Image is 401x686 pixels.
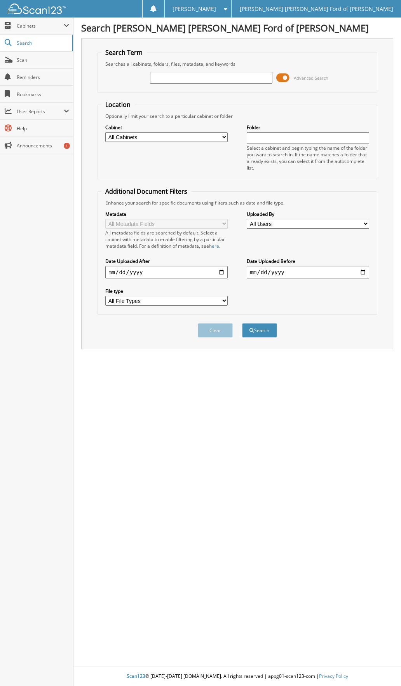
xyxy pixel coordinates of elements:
label: Folder [247,124,369,131]
div: Select a cabinet and begin typing the name of the folder you want to search in. If the name match... [247,145,369,171]
div: Searches all cabinets, folders, files, metadata, and keywords [101,61,373,67]
label: Date Uploaded After [105,258,227,264]
input: start [105,266,227,278]
label: File type [105,288,227,294]
div: 1 [64,143,70,149]
label: Date Uploaded Before [247,258,369,264]
span: Help [17,125,69,132]
label: Cabinet [105,124,227,131]
a: here [209,243,219,249]
a: Privacy Policy [319,673,348,679]
div: All metadata fields are searched by default. Select a cabinet with metadata to enable filtering b... [105,229,227,249]
div: Enhance your search for specific documents using filters such as date and file type. [101,199,373,206]
h1: Search [PERSON_NAME] [PERSON_NAME] Ford of [PERSON_NAME] [81,21,393,34]
legend: Additional Document Filters [101,187,191,196]
span: [PERSON_NAME] [PERSON_NAME] Ford of [PERSON_NAME] [240,7,393,11]
span: Advanced Search [294,75,328,81]
div: © [DATE]-[DATE] [DOMAIN_NAME]. All rights reserved | appg01-scan123-com | [73,667,401,686]
legend: Location [101,100,134,109]
label: Uploaded By [247,211,369,217]
legend: Search Term [101,48,146,57]
span: Cabinets [17,23,64,29]
span: Scan123 [127,673,145,679]
span: [PERSON_NAME] [173,7,216,11]
span: Scan [17,57,69,63]
span: User Reports [17,108,64,115]
button: Search [242,323,277,338]
img: scan123-logo-white.svg [8,3,66,14]
span: Search [17,40,68,46]
div: Optionally limit your search to a particular cabinet or folder [101,113,373,119]
span: Bookmarks [17,91,69,98]
label: Metadata [105,211,227,217]
span: Reminders [17,74,69,80]
span: Announcements [17,142,69,149]
input: end [247,266,369,278]
button: Clear [198,323,233,338]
